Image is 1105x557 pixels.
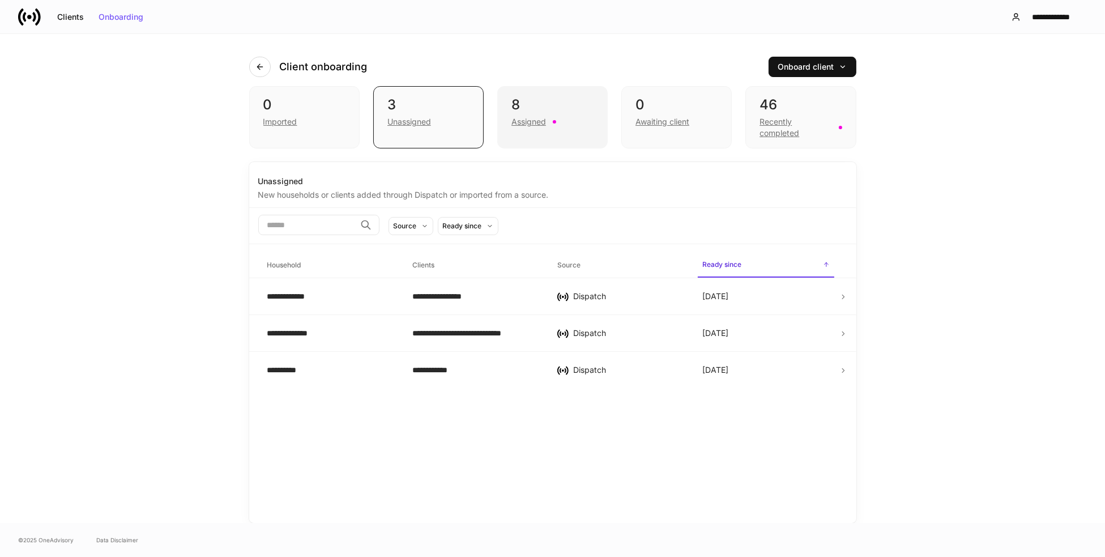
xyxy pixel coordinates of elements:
div: 8Assigned [497,86,608,148]
div: Dispatch [573,291,684,302]
div: 46 [760,96,842,114]
div: 0 [635,96,718,114]
div: Unassigned [258,176,847,187]
span: © 2025 OneAdvisory [18,535,74,545]
h4: Client onboarding [280,60,368,74]
h6: Clients [412,260,434,270]
span: Clients [408,254,544,277]
p: [DATE] [702,291,728,302]
button: Clients [50,8,91,26]
div: 0 [263,96,345,114]
span: Source [553,254,689,277]
h6: Household [267,260,301,270]
div: Awaiting client [635,116,689,127]
div: Dispatch [573,328,684,339]
div: Onboard client [778,63,847,71]
span: Household [263,254,399,277]
div: 8 [511,96,594,114]
button: Source [389,217,433,235]
h6: Ready since [702,259,741,270]
div: Recently completed [760,116,831,139]
button: Onboarding [91,8,151,26]
div: 46Recently completed [745,86,856,148]
div: Imported [263,116,297,127]
h6: Source [557,260,581,270]
button: Onboard client [769,57,856,77]
button: Ready since [438,217,498,235]
div: Unassigned [387,116,431,127]
div: 3 [387,96,470,114]
div: Dispatch [573,364,684,376]
div: Ready since [443,220,482,231]
div: Onboarding [99,13,143,21]
div: 0Awaiting client [621,86,732,148]
p: [DATE] [702,328,728,339]
div: 0Imported [249,86,360,148]
div: Clients [57,13,84,21]
span: Ready since [698,253,834,278]
div: 3Unassigned [373,86,484,148]
a: Data Disclaimer [96,535,138,545]
div: Source [394,220,417,231]
div: New households or clients added through Dispatch or imported from a source. [258,187,847,201]
div: Assigned [511,116,546,127]
p: [DATE] [702,364,728,376]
